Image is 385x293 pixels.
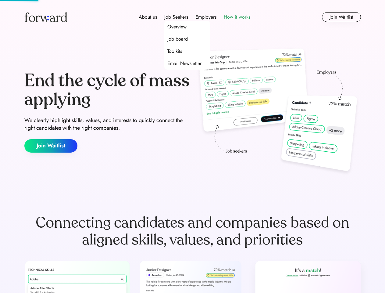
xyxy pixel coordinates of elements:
[322,12,361,22] button: Join Waitlist
[195,13,216,21] div: Employers
[224,13,250,21] div: How it works
[167,48,182,55] div: Toolkits
[24,12,67,22] img: Forward logo
[24,71,190,109] div: End the cycle of mass applying
[195,46,361,178] img: hero-image.png
[139,13,157,21] div: About us
[24,139,77,153] button: Join Waitlist
[164,13,188,21] div: Job Seekers
[167,35,188,43] div: Job board
[24,117,190,132] div: We clearly highlight skills, values, and interests to quickly connect the right candidates with t...
[24,214,361,248] div: Connecting candidates and companies based on aligned skills, values, and priorities
[167,23,187,31] div: Overview
[167,60,201,67] div: Email Newsletter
